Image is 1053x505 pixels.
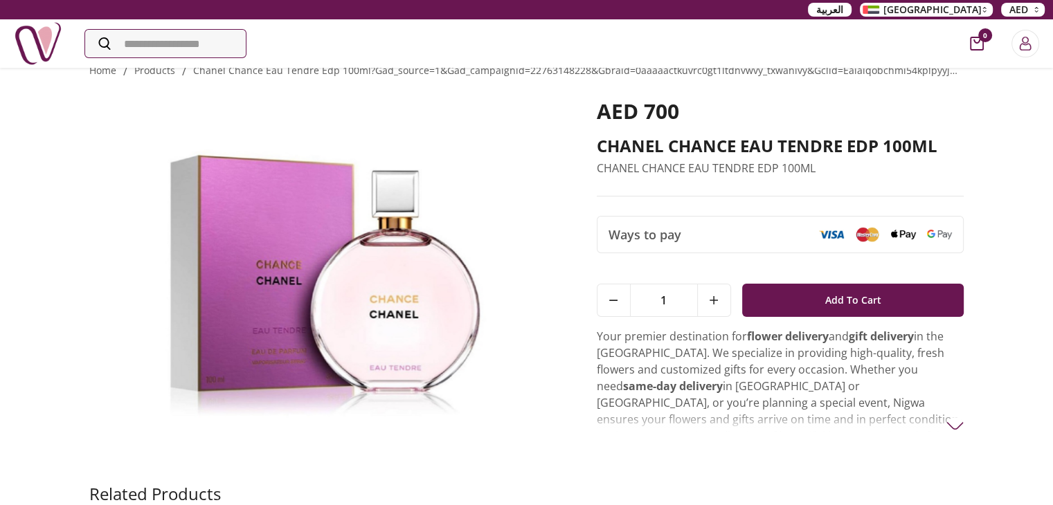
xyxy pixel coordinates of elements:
[891,230,916,240] img: Apple Pay
[182,63,186,80] li: /
[816,3,843,17] span: العربية
[849,329,914,344] strong: gift delivery
[863,6,879,14] img: Arabic_dztd3n.png
[747,329,829,344] strong: flower delivery
[946,417,964,434] img: arrow
[89,64,116,77] a: Home
[597,135,964,157] h2: CHANEL CHANCE EAU TENDRE EDP 100ML
[14,19,62,68] img: Nigwa-uae-gifts
[927,230,952,239] img: Google Pay
[1011,30,1039,57] button: Login
[742,284,964,317] button: Add To Cart
[123,63,127,80] li: /
[855,227,880,241] img: Mastercard
[825,288,881,313] span: Add To Cart
[970,37,984,50] button: cart-button
[819,230,844,239] img: Visa
[883,3,982,17] span: [GEOGRAPHIC_DATA]
[631,284,697,316] span: 1
[860,3,993,17] button: [GEOGRAPHIC_DATA]
[1009,3,1028,17] span: AED
[89,99,558,451] img: CHANEL CHANCE EAU TENDRE EDP 100ML
[89,483,221,505] h2: Related Products
[597,160,964,176] p: CHANEL CHANCE EAU TENDRE EDP 100ML
[1001,3,1045,17] button: AED
[978,28,992,42] span: 0
[85,30,246,57] input: Search
[623,378,723,394] strong: same-day delivery
[609,225,681,244] span: Ways to pay
[134,64,175,77] a: products
[597,97,679,125] span: AED 700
